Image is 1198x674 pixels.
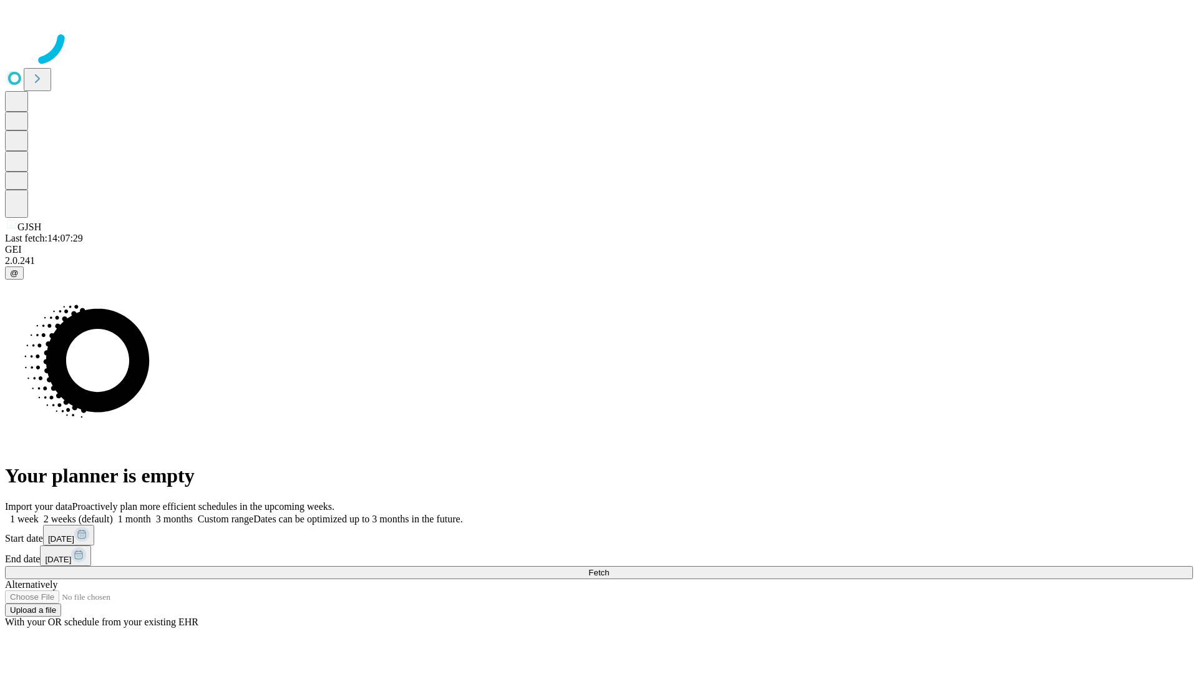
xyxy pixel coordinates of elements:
[5,464,1193,487] h1: Your planner is empty
[43,525,94,545] button: [DATE]
[44,514,113,524] span: 2 weeks (default)
[5,501,72,512] span: Import your data
[5,233,83,243] span: Last fetch: 14:07:29
[5,266,24,280] button: @
[72,501,334,512] span: Proactively plan more efficient schedules in the upcoming weeks.
[156,514,193,524] span: 3 months
[40,545,91,566] button: [DATE]
[10,514,39,524] span: 1 week
[588,568,609,577] span: Fetch
[5,545,1193,566] div: End date
[5,566,1193,579] button: Fetch
[118,514,151,524] span: 1 month
[253,514,462,524] span: Dates can be optimized up to 3 months in the future.
[5,603,61,617] button: Upload a file
[198,514,253,524] span: Custom range
[10,268,19,278] span: @
[17,222,41,232] span: GJSH
[48,534,74,544] span: [DATE]
[5,579,57,590] span: Alternatively
[5,255,1193,266] div: 2.0.241
[5,244,1193,255] div: GEI
[5,617,198,627] span: With your OR schedule from your existing EHR
[5,525,1193,545] div: Start date
[45,555,71,564] span: [DATE]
